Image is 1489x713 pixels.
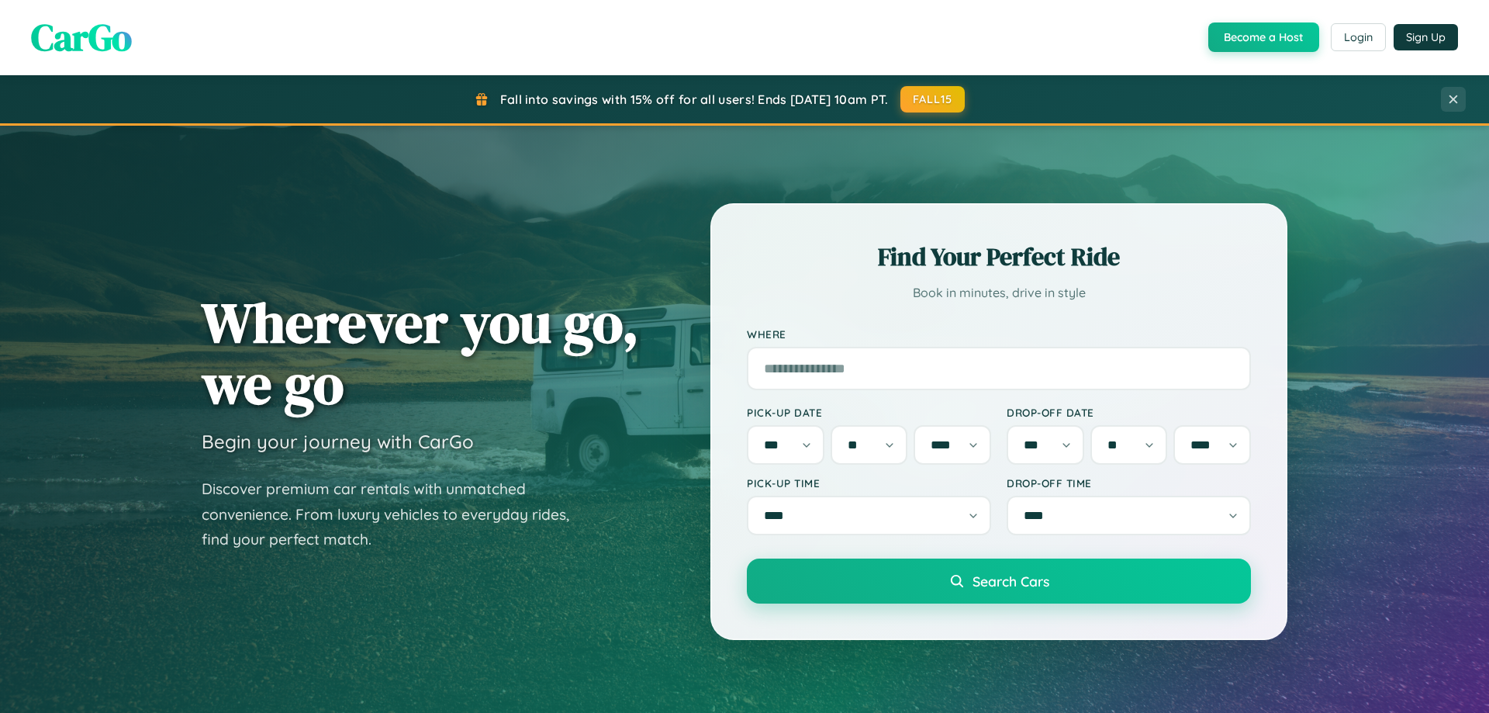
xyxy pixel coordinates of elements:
button: Search Cars [747,559,1251,604]
label: Pick-up Time [747,476,991,490]
h3: Begin your journey with CarGo [202,430,474,453]
button: Sign Up [1394,24,1458,50]
label: Drop-off Time [1007,476,1251,490]
button: Login [1331,23,1386,51]
p: Book in minutes, drive in style [747,282,1251,304]
span: Fall into savings with 15% off for all users! Ends [DATE] 10am PT. [500,92,889,107]
button: FALL15 [900,86,966,112]
label: Where [747,327,1251,341]
label: Pick-up Date [747,406,991,419]
p: Discover premium car rentals with unmatched convenience. From luxury vehicles to everyday rides, ... [202,476,589,552]
label: Drop-off Date [1007,406,1251,419]
span: Search Cars [973,573,1049,590]
h2: Find Your Perfect Ride [747,240,1251,274]
span: CarGo [31,12,132,63]
h1: Wherever you go, we go [202,292,639,414]
button: Become a Host [1208,22,1319,52]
